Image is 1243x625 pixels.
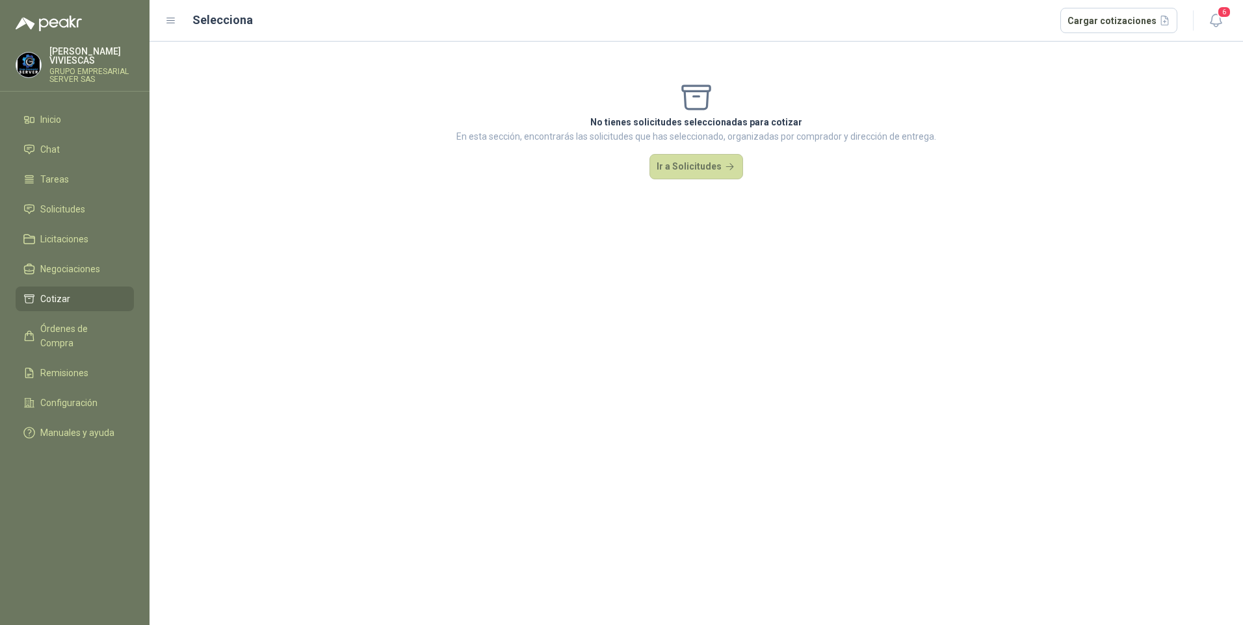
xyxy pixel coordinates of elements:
[40,172,69,186] span: Tareas
[49,47,134,65] p: [PERSON_NAME] VIVIESCAS
[16,53,41,77] img: Company Logo
[16,16,82,31] img: Logo peakr
[16,287,134,311] a: Cotizar
[456,129,936,144] p: En esta sección, encontrarás las solicitudes que has seleccionado, organizadas por comprador y di...
[40,366,88,380] span: Remisiones
[16,227,134,251] a: Licitaciones
[40,396,98,410] span: Configuración
[16,167,134,192] a: Tareas
[40,142,60,157] span: Chat
[16,361,134,385] a: Remisiones
[456,115,936,129] p: No tienes solicitudes seleccionadas para cotizar
[16,420,134,445] a: Manuales y ayuda
[16,197,134,222] a: Solicitudes
[16,390,134,415] a: Configuración
[16,316,134,355] a: Órdenes de Compra
[192,11,253,29] h2: Selecciona
[40,292,70,306] span: Cotizar
[16,137,134,162] a: Chat
[1217,6,1231,18] span: 6
[1204,9,1227,32] button: 6
[40,112,61,127] span: Inicio
[40,426,114,440] span: Manuales y ayuda
[40,232,88,246] span: Licitaciones
[49,68,134,83] p: GRUPO EMPRESARIAL SERVER SAS
[16,257,134,281] a: Negociaciones
[40,262,100,276] span: Negociaciones
[40,322,122,350] span: Órdenes de Compra
[649,154,743,180] button: Ir a Solicitudes
[40,202,85,216] span: Solicitudes
[16,107,134,132] a: Inicio
[1060,8,1178,34] button: Cargar cotizaciones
